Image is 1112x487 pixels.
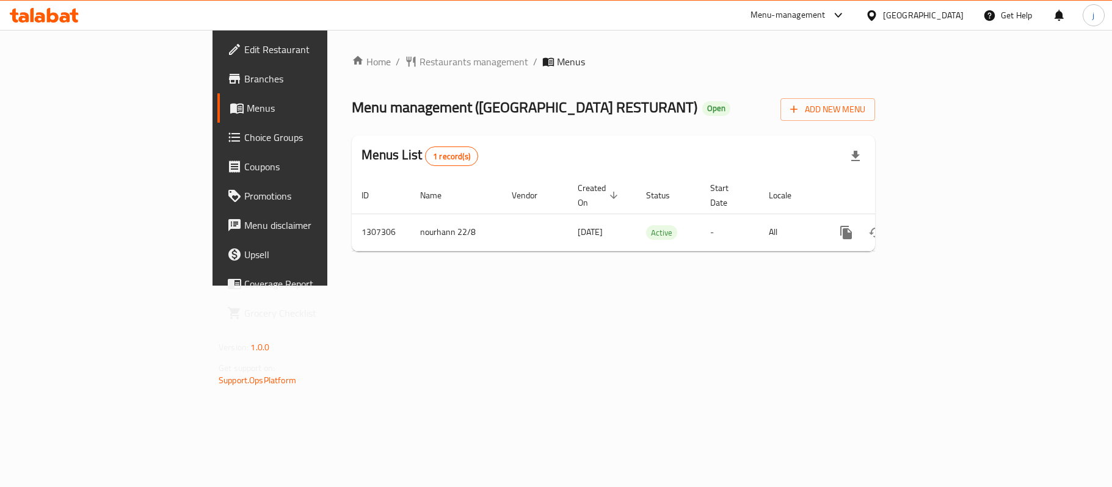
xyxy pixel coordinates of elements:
span: Active [646,226,677,240]
a: Coupons [217,152,398,181]
span: Add New Menu [790,102,865,117]
a: Branches [217,64,398,93]
span: Choice Groups [244,130,388,145]
h2: Menus List [362,146,478,166]
span: Menu management ( [GEOGRAPHIC_DATA] RESTURANT ) [352,93,697,121]
a: Coverage Report [217,269,398,298]
span: 1 record(s) [426,151,478,162]
span: Version: [219,339,249,355]
span: Get support on: [219,360,275,376]
div: [GEOGRAPHIC_DATA] [883,9,964,22]
div: Export file [841,142,870,171]
li: / [533,54,537,69]
a: Choice Groups [217,123,398,152]
button: more [832,218,861,247]
div: Menu-management [750,8,826,23]
td: - [700,214,759,251]
a: Menu disclaimer [217,211,398,240]
span: Menu disclaimer [244,218,388,233]
span: 1.0.0 [250,339,269,355]
a: Support.OpsPlatform [219,372,296,388]
a: Promotions [217,181,398,211]
a: Restaurants management [405,54,528,69]
th: Actions [822,177,959,214]
span: Upsell [244,247,388,262]
a: Upsell [217,240,398,269]
span: Locale [769,188,807,203]
span: Coverage Report [244,276,388,291]
div: Total records count [425,146,478,166]
button: Change Status [861,218,890,247]
span: Start Date [710,181,744,210]
span: Edit Restaurant [244,42,388,57]
span: j [1092,9,1094,22]
span: Name [420,188,457,203]
td: nourhann 22/8 [410,214,502,251]
span: Restaurants management [420,54,528,69]
span: Created On [578,181,622,210]
span: [DATE] [578,224,603,240]
nav: breadcrumb [352,54,875,69]
span: Grocery Checklist [244,306,388,320]
span: Branches [244,71,388,86]
a: Grocery Checklist [217,298,398,328]
span: ID [362,188,385,203]
a: Menus [217,93,398,123]
div: Open [702,101,730,116]
span: Menus [247,101,388,115]
span: Coupons [244,159,388,174]
span: Promotions [244,189,388,203]
td: All [759,214,822,251]
span: Vendor [512,188,553,203]
a: Edit Restaurant [217,35,398,64]
span: Open [702,103,730,114]
button: Add New Menu [780,98,875,121]
span: Menus [557,54,585,69]
span: Status [646,188,686,203]
table: enhanced table [352,177,959,251]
